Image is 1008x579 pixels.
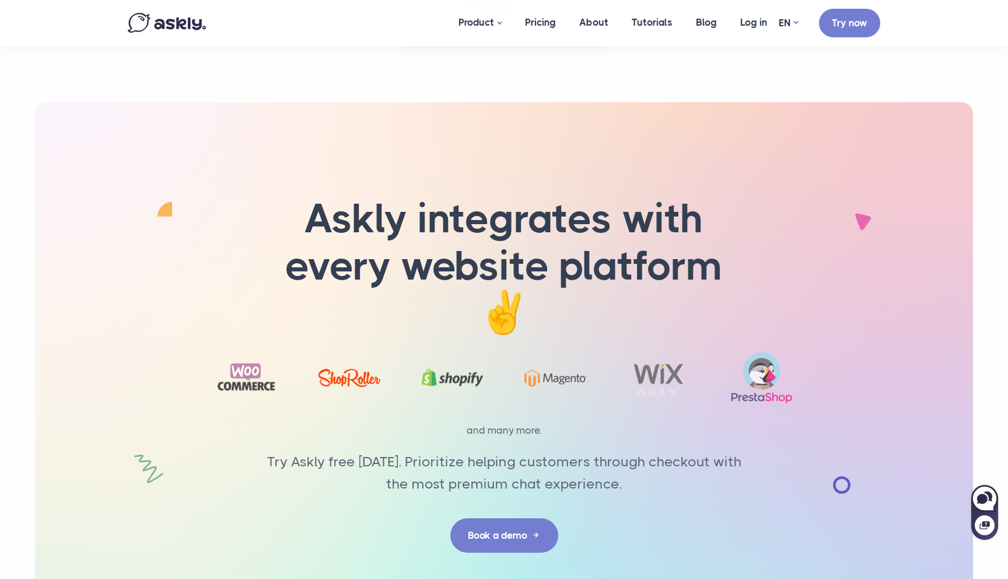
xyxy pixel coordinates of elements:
p: and many more. [192,422,816,439]
a: Book a demo [450,518,558,553]
img: ShopRoller [318,369,381,386]
a: Try now [819,9,880,37]
img: prestashop [730,351,793,404]
h1: Askly integrates with every website platform ✌️ [256,196,752,337]
img: Woocommerce [215,359,278,397]
iframe: Askly chat [970,483,999,541]
p: Try Askly free [DATE]. Prioritize helping customers through checkout with the most premium chat e... [256,451,752,496]
img: Magento [524,369,587,387]
a: EN [779,15,798,32]
img: Wix [628,360,690,395]
img: Askly [128,13,206,33]
img: Shopify [421,360,484,395]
